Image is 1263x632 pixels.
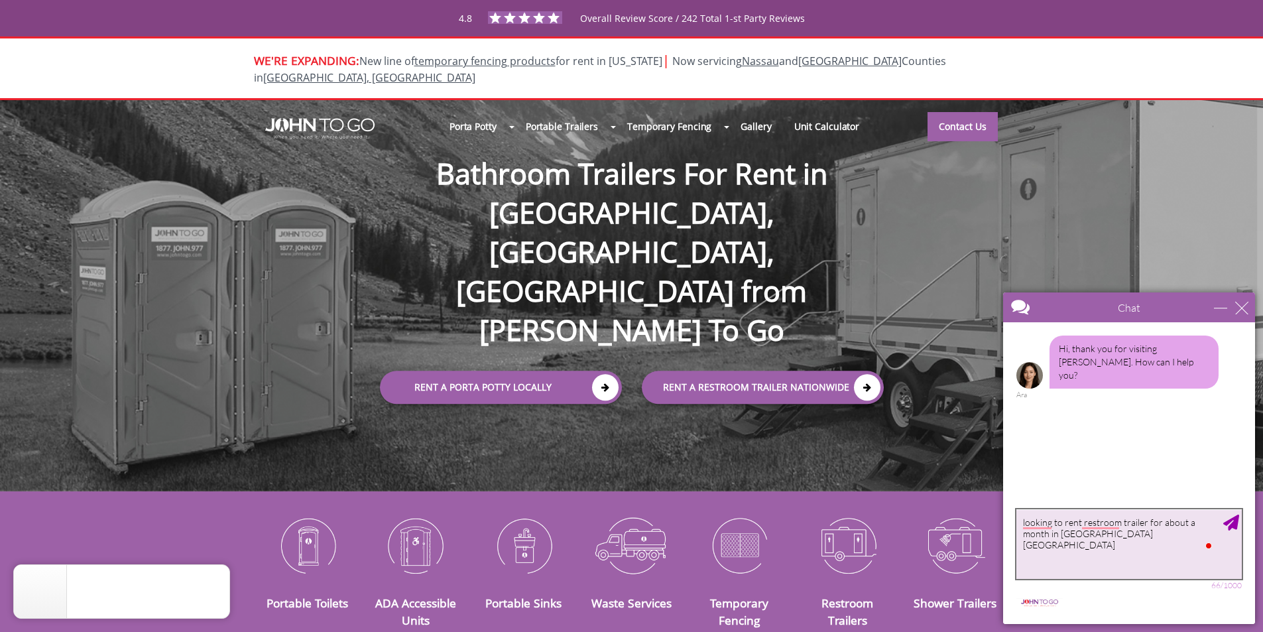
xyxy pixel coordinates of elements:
[371,511,459,580] img: ADA-Accessible-Units-icon_N.png
[912,511,1000,580] img: Shower-Trailers-icon_N.png
[254,54,946,85] span: New line of for rent in [US_STATE]
[710,595,768,628] a: Temporary Fencing
[591,595,672,611] a: Waste Services
[662,51,670,69] span: |
[485,595,562,611] a: Portable Sinks
[459,12,472,25] span: 4.8
[264,511,352,580] img: Portable-Toilets-icon_N.png
[254,52,359,68] span: WE'RE EXPANDING:
[438,112,508,141] a: Porta Potty
[914,595,996,611] a: Shower Trailers
[414,54,556,68] a: temporary fencing products
[514,112,609,141] a: Portable Trailers
[380,371,622,405] a: Rent a Porta Potty Locally
[375,595,456,628] a: ADA Accessible Units
[616,112,723,141] a: Temporary Fencing
[267,595,348,611] a: Portable Toilets
[729,112,782,141] a: Gallery
[995,284,1263,632] iframe: To enrich screen reader interactions, please activate Accessibility in Grammarly extension settings
[265,118,375,139] img: JOHN to go
[821,595,873,628] a: Restroom Trailers
[479,511,568,580] img: Portable-Sinks-icon_N.png
[804,511,892,580] img: Restroom-Trailers-icon_N.png
[783,112,871,141] a: Unit Calculator
[263,70,475,85] a: [GEOGRAPHIC_DATA], [GEOGRAPHIC_DATA]
[587,511,676,580] img: Waste-Services-icon_N.png
[742,54,779,68] a: Nassau
[367,111,897,350] h1: Bathroom Trailers For Rent in [GEOGRAPHIC_DATA], [GEOGRAPHIC_DATA], [GEOGRAPHIC_DATA] from [PERSO...
[798,54,902,68] a: [GEOGRAPHIC_DATA]
[580,12,805,51] span: Overall Review Score / 242 Total 1-st Party Reviews
[928,112,998,141] a: Contact Us
[695,511,784,580] img: Temporary-Fencing-cion_N.png
[642,371,884,405] a: rent a RESTROOM TRAILER Nationwide
[254,54,946,85] span: Now servicing and Counties in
